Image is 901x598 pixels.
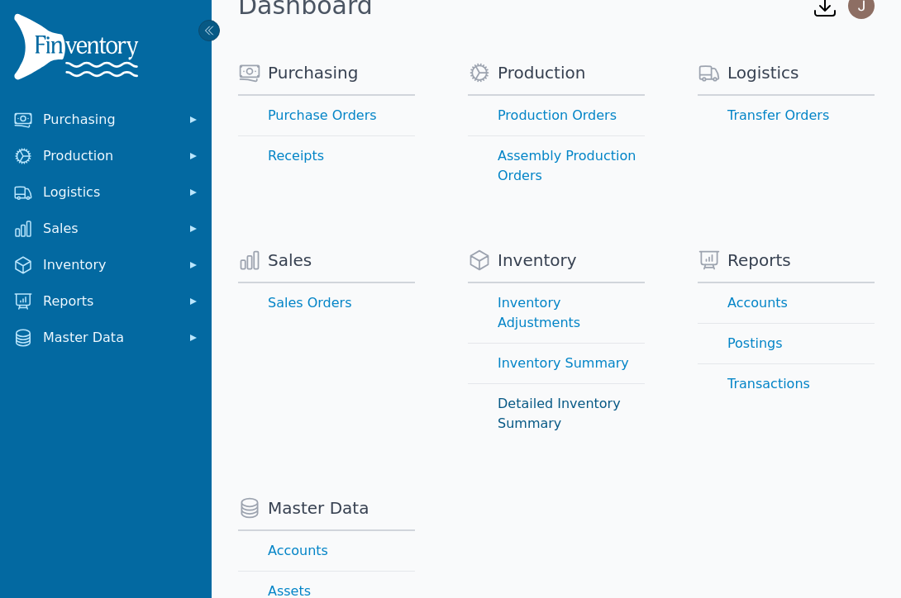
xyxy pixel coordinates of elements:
span: Sales [268,249,312,272]
span: Reports [43,292,175,311]
span: Logistics [43,183,175,202]
a: Accounts [698,283,875,323]
img: Finventory [13,13,145,87]
span: Master Data [43,328,175,348]
span: Purchasing [43,110,175,130]
a: Production Orders [468,96,645,135]
span: Production [43,146,175,166]
button: Production [7,140,205,173]
button: Sales [7,212,205,245]
a: Transactions [698,364,875,404]
span: Reports [727,249,791,272]
a: Detailed Inventory Summary [468,384,645,444]
span: Inventory [43,255,175,275]
button: Inventory [7,249,205,282]
span: Logistics [727,61,799,84]
a: Accounts [238,531,415,571]
button: Purchasing [7,103,205,136]
a: Receipts [238,136,415,176]
a: Purchase Orders [238,96,415,135]
button: Master Data [7,321,205,354]
a: Inventory Adjustments [468,283,645,343]
span: Inventory [498,249,577,272]
span: Purchasing [268,61,358,84]
span: Production [498,61,585,84]
button: Reports [7,285,205,318]
a: Inventory Summary [468,344,645,383]
a: Assembly Production Orders [468,136,645,196]
span: Master Data [268,496,369,520]
a: Postings [698,324,875,363]
a: Sales Orders [238,283,415,323]
span: Sales [43,219,175,239]
button: Logistics [7,176,205,209]
a: Transfer Orders [698,96,875,135]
